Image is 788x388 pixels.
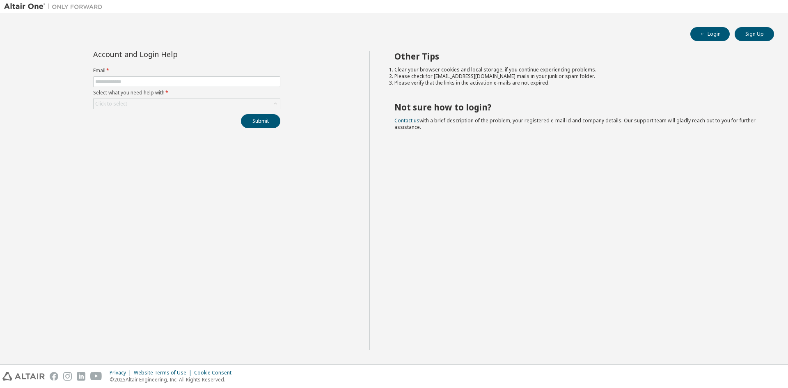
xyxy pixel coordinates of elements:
div: Website Terms of Use [134,370,194,376]
button: Sign Up [735,27,774,41]
img: Altair One [4,2,107,11]
span: with a brief description of the problem, your registered e-mail id and company details. Our suppo... [394,117,756,131]
img: youtube.svg [90,372,102,381]
a: Contact us [394,117,419,124]
p: © 2025 Altair Engineering, Inc. All Rights Reserved. [110,376,236,383]
img: instagram.svg [63,372,72,381]
li: Clear your browser cookies and local storage, if you continue experiencing problems. [394,67,760,73]
li: Please check for [EMAIL_ADDRESS][DOMAIN_NAME] mails in your junk or spam folder. [394,73,760,80]
div: Account and Login Help [93,51,243,57]
button: Login [690,27,730,41]
label: Select what you need help with [93,90,280,96]
button: Submit [241,114,280,128]
li: Please verify that the links in the activation e-mails are not expired. [394,80,760,86]
img: altair_logo.svg [2,372,45,381]
div: Privacy [110,370,134,376]
label: Email [93,67,280,74]
h2: Other Tips [394,51,760,62]
h2: Not sure how to login? [394,102,760,112]
img: facebook.svg [50,372,58,381]
div: Click to select [95,101,127,107]
div: Click to select [94,99,280,109]
img: linkedin.svg [77,372,85,381]
div: Cookie Consent [194,370,236,376]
